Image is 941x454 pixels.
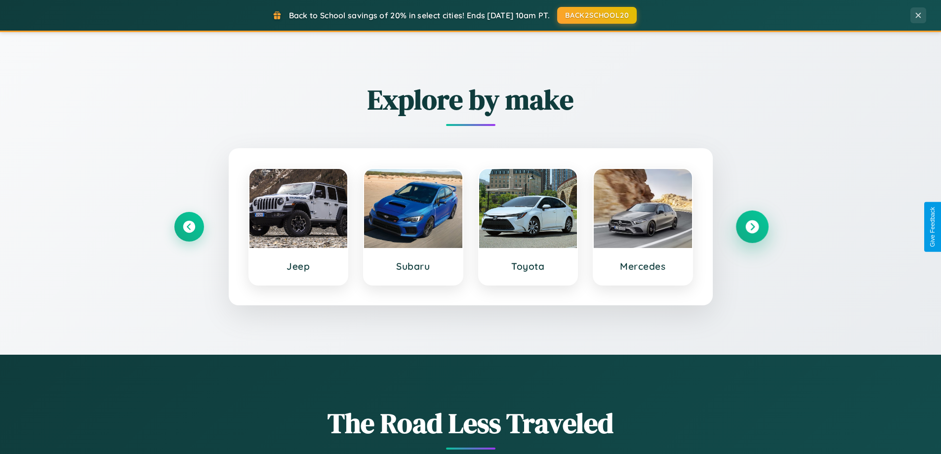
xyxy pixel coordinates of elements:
[374,260,452,272] h3: Subaru
[604,260,682,272] h3: Mercedes
[174,81,767,119] h2: Explore by make
[929,207,936,247] div: Give Feedback
[557,7,637,24] button: BACK2SCHOOL20
[489,260,568,272] h3: Toyota
[259,260,338,272] h3: Jeep
[174,404,767,442] h1: The Road Less Traveled
[289,10,550,20] span: Back to School savings of 20% in select cities! Ends [DATE] 10am PT.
